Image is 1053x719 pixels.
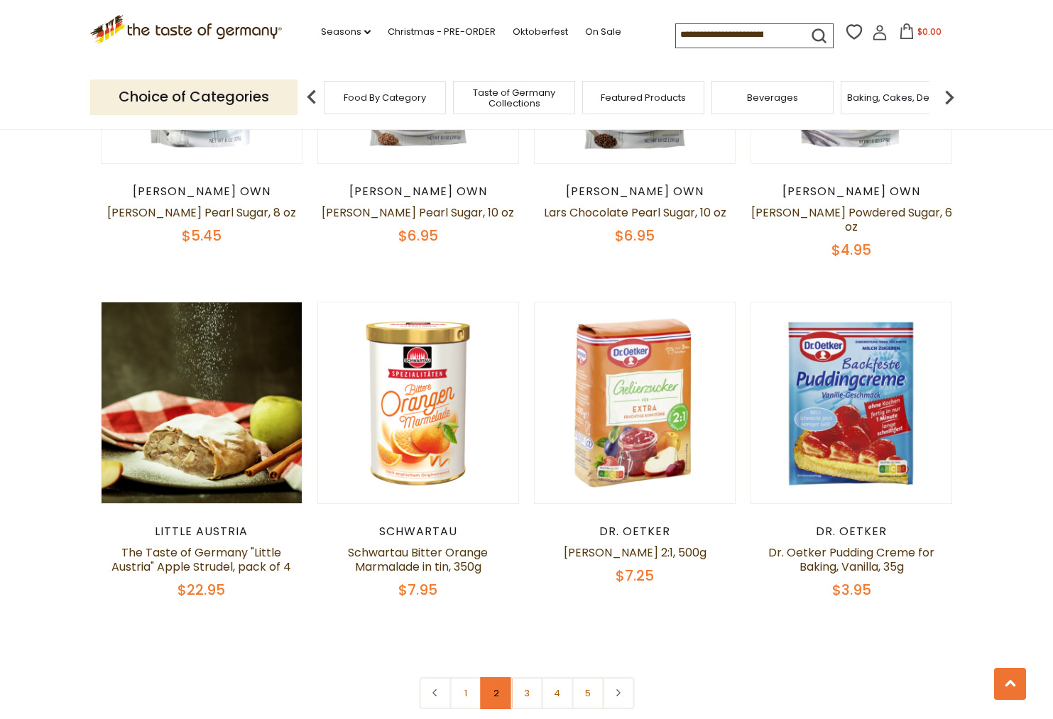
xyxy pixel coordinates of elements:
div: Schwartau [317,525,520,539]
a: Dr. Oetker Pudding Creme for Baking, Vanilla, 35g [768,544,934,575]
div: [PERSON_NAME] Own [101,185,303,199]
div: Dr. Oetker [534,525,736,539]
span: $5.45 [182,226,222,246]
span: $7.95 [398,580,437,600]
a: Featured Products [601,92,686,103]
span: $3.95 [832,580,871,600]
a: Lars Chocolate Pearl Sugar, 10 oz [544,204,726,221]
img: previous arrow [298,83,326,111]
img: Schwartau Bitter Orange Marmalade in tin, 350g [318,302,519,503]
span: $4.95 [831,240,871,260]
img: Dr. Oetker Pudding Creme for Baking, Vanilla, 35g [751,302,952,503]
a: The Taste of Germany "Little Austria" Apple Strudel, pack of 4 [111,544,291,575]
a: [PERSON_NAME] Powdered Sugar, 6 oz [751,204,952,235]
a: 4 [541,677,573,709]
img: next arrow [935,83,964,111]
a: 2 [480,677,512,709]
a: On Sale [585,24,621,40]
a: Seasons [321,24,371,40]
a: Food By Category [344,92,426,103]
a: Baking, Cakes, Desserts [847,92,957,103]
a: Oktoberfest [513,24,568,40]
a: Beverages [747,92,798,103]
a: 3 [511,677,542,709]
span: $6.95 [615,226,655,246]
div: [PERSON_NAME] Own [751,185,953,199]
div: little austria [101,525,303,539]
div: [PERSON_NAME] Own [534,185,736,199]
a: [PERSON_NAME] Pearl Sugar, 8 oz [107,204,296,221]
button: $0.00 [890,23,951,45]
a: [PERSON_NAME] 2:1, 500g [564,544,706,561]
a: 5 [572,677,604,709]
span: $6.95 [398,226,438,246]
span: $0.00 [917,26,942,38]
div: [PERSON_NAME] Own [317,185,520,199]
p: Choice of Categories [90,79,298,114]
a: Schwartau Bitter Orange Marmalade in tin, 350g [348,544,488,575]
a: Christmas - PRE-ORDER [388,24,496,40]
span: $22.95 [178,580,225,600]
div: Dr. Oetker [751,525,953,539]
a: Taste of Germany Collections [457,87,571,109]
span: $7.25 [616,566,654,586]
a: 1 [449,677,481,709]
img: Dr. Oetker Gelierzucker 2:1, 500g [535,302,736,503]
a: [PERSON_NAME] Pearl Sugar, 10 oz [322,204,514,221]
img: The Taste of Germany "Little Austria" Apple Strudel, pack of 4 [102,302,302,503]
